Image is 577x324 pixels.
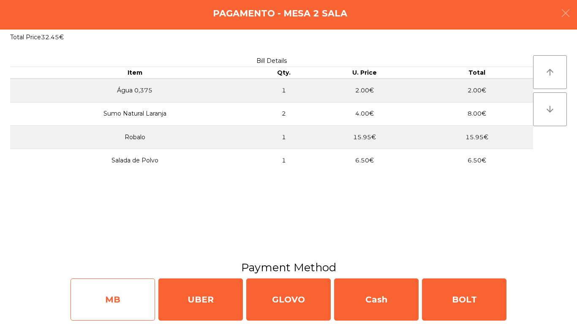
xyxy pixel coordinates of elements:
[334,278,419,321] div: Cash
[41,33,64,41] span: 32.45€
[256,57,287,65] span: Bill Details
[6,260,571,275] h3: Payment Method
[421,149,533,172] td: 6.50€
[422,278,506,321] div: BOLT
[158,278,243,321] div: UBER
[545,67,555,77] i: arrow_upward
[259,67,308,78] th: Qty.
[308,125,421,148] td: 15.95€
[259,78,308,102] td: 1
[10,33,41,41] span: Total Price
[308,149,421,172] td: 6.50€
[308,78,421,102] td: 2.00€
[10,149,259,172] td: Salada de Polvo
[421,102,533,125] td: 8.00€
[259,149,308,172] td: 1
[308,67,421,78] th: U. Price
[421,67,533,78] th: Total
[10,125,259,148] td: Robalo
[10,67,259,78] th: Item
[71,278,155,321] div: MB
[246,278,331,321] div: GLOVO
[421,125,533,148] td: 15.95€
[213,7,347,20] h4: Pagamento - Mesa 2 Sala
[308,102,421,125] td: 4.00€
[10,78,259,102] td: Água 0,375
[259,125,308,148] td: 1
[533,55,567,89] button: arrow_upward
[10,102,259,125] td: Sumo Natural Laranja
[545,104,555,114] i: arrow_downward
[421,78,533,102] td: 2.00€
[533,92,567,126] button: arrow_downward
[259,102,308,125] td: 2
